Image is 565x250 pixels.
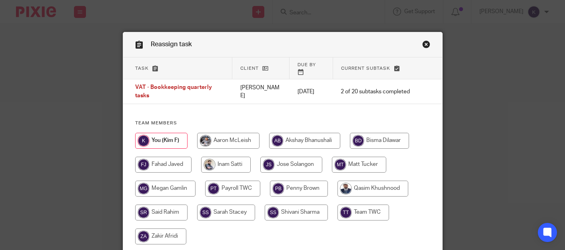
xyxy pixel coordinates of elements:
span: Task [135,66,149,71]
span: Client [240,66,259,71]
span: VAT - Bookkeeping quarterly tasks [135,85,212,99]
p: [PERSON_NAME] [240,84,282,100]
td: 2 of 20 subtasks completed [333,79,418,104]
span: Current subtask [341,66,390,71]
span: Reassign task [151,41,192,47]
p: [DATE] [297,88,325,96]
span: Due by [297,63,316,67]
a: Close this dialog window [422,40,430,51]
h4: Team members [135,120,430,126]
